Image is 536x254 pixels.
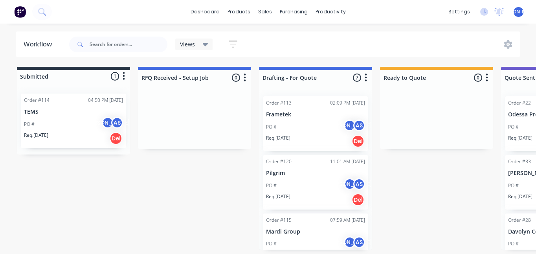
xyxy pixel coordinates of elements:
[24,97,50,104] div: Order #114
[24,109,123,115] p: TEMS
[266,134,290,142] p: Req. [DATE]
[330,158,365,165] div: 11:01 AM [DATE]
[352,135,364,147] div: Del
[24,121,35,128] p: PO #
[353,178,365,190] div: AS
[263,155,368,210] div: Order #12011:01 AM [DATE]PilgrimPO #[PERSON_NAME]ASReq.[DATE]Del
[508,123,519,131] p: PO #
[508,193,532,200] p: Req. [DATE]
[344,120,356,131] div: [PERSON_NAME]
[266,228,365,235] p: Mardi Group
[266,217,292,224] div: Order #115
[266,170,365,177] p: Pilgrim
[353,120,365,131] div: AS
[344,236,356,248] div: [PERSON_NAME]
[263,96,368,151] div: Order #11302:09 PM [DATE]FrametekPO #[PERSON_NAME]ASReq.[DATE]Del
[266,123,277,131] p: PO #
[88,97,123,104] div: 04:50 PM [DATE]
[266,158,292,165] div: Order #120
[187,6,224,18] a: dashboard
[110,132,122,145] div: Del
[508,99,531,107] div: Order #22
[254,6,276,18] div: sales
[266,99,292,107] div: Order #113
[266,182,277,189] p: PO #
[224,6,254,18] div: products
[353,236,365,248] div: AS
[266,111,365,118] p: Frametek
[508,217,531,224] div: Order #28
[180,40,195,48] span: Views
[344,178,356,190] div: [PERSON_NAME]
[24,132,48,139] p: Req. [DATE]
[444,6,474,18] div: settings
[14,6,26,18] img: Factory
[508,158,531,165] div: Order #33
[266,193,290,200] p: Req. [DATE]
[90,37,167,52] input: Search for orders...
[508,240,519,247] p: PO #
[276,6,312,18] div: purchasing
[330,217,365,224] div: 07:59 AM [DATE]
[21,94,126,148] div: Order #11404:50 PM [DATE]TEMSPO #[PERSON_NAME]ASReq.[DATE]Del
[508,134,532,142] p: Req. [DATE]
[508,182,519,189] p: PO #
[352,193,364,206] div: Del
[330,99,365,107] div: 02:09 PM [DATE]
[266,240,277,247] p: PO #
[312,6,350,18] div: productivity
[24,40,56,49] div: Workflow
[111,117,123,129] div: AS
[102,117,114,129] div: [PERSON_NAME]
